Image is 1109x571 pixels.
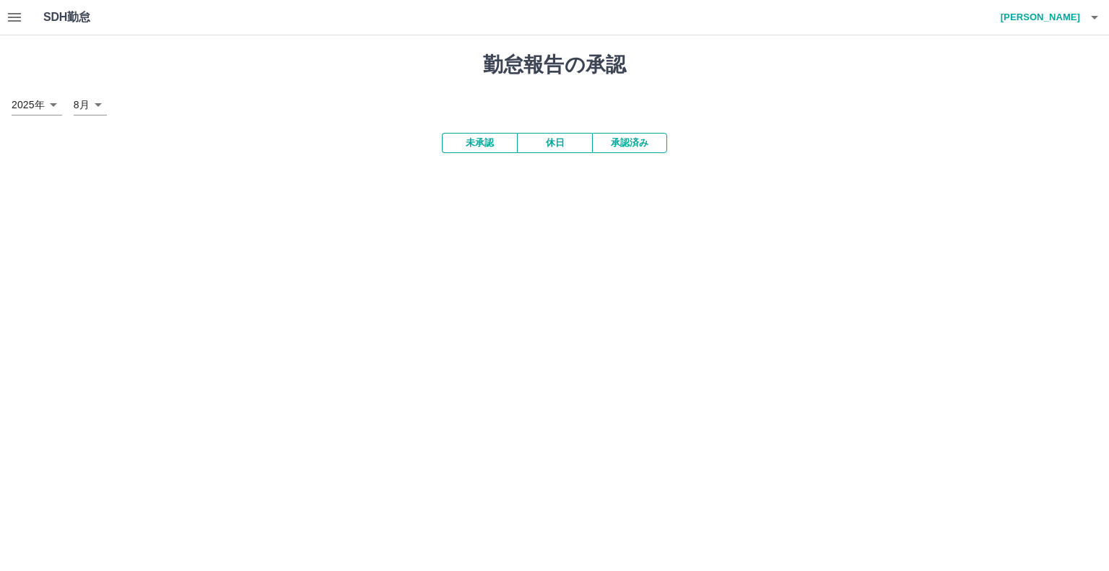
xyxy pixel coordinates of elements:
[74,95,107,115] div: 8月
[442,133,517,153] button: 未承認
[592,133,667,153] button: 承認済み
[12,53,1097,77] h1: 勤怠報告の承認
[517,133,592,153] button: 休日
[12,95,62,115] div: 2025年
